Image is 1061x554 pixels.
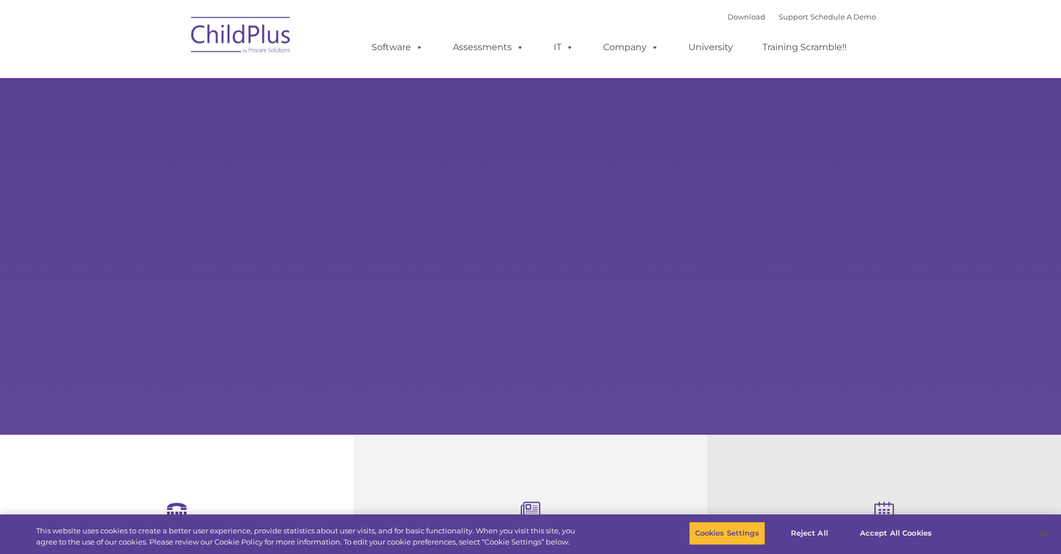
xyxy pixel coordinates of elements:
a: Schedule A Demo [810,12,876,21]
button: Cookies Settings [689,522,765,545]
a: Software [360,36,434,59]
font: | [727,12,876,21]
a: Training Scramble!! [751,36,858,59]
div: This website uses cookies to create a better user experience, provide statistics about user visit... [36,526,584,547]
button: Accept All Cookies [854,522,938,545]
a: University [677,36,744,59]
a: Support [779,12,808,21]
button: Close [1031,521,1055,546]
a: Assessments [442,36,535,59]
a: Download [727,12,765,21]
a: IT [542,36,585,59]
a: Company [592,36,670,59]
button: Reject All [775,522,844,545]
img: ChildPlus by Procare Solutions [185,9,297,65]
